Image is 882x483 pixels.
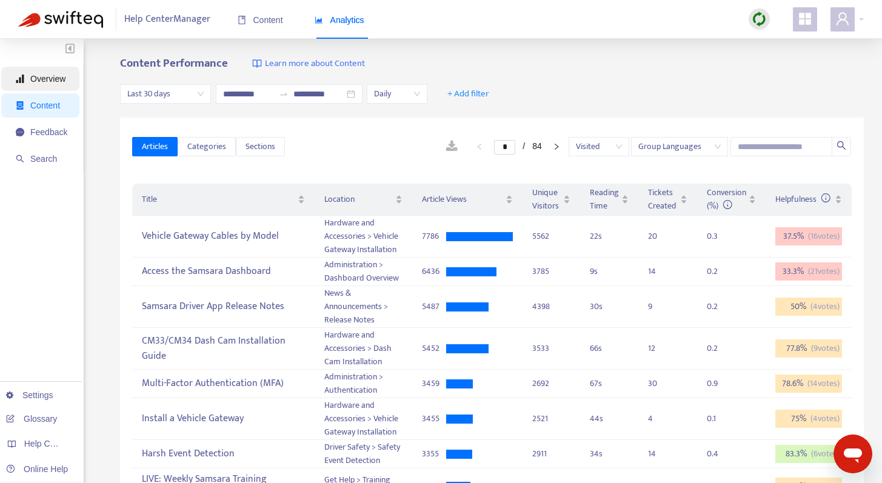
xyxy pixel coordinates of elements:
div: 0.9 [707,377,731,390]
span: / [523,141,525,151]
div: 7786 [422,230,446,243]
span: Daily [374,85,420,103]
div: 20 [648,230,672,243]
div: 78.6 % [775,375,842,393]
div: 0.4 [707,447,731,461]
div: 83.3 % [775,445,842,463]
button: right [547,139,566,154]
span: ( 21 votes) [808,265,840,278]
div: 0.1 [707,412,731,425]
div: Vehicle Gateway Cables by Model [142,227,305,247]
li: Previous Page [470,139,489,154]
span: swap-right [279,89,289,99]
span: ( 6 votes) [811,447,840,461]
div: 2692 [532,377,570,390]
div: 30 [648,377,672,390]
td: Hardware and Accessories > Vehicle Gateway Installation [315,398,412,440]
div: 67 s [590,377,629,390]
span: Help Center Manager [124,8,210,31]
button: Categories [178,137,236,156]
div: 5562 [532,230,570,243]
th: Tickets Created [638,184,697,216]
div: 22 s [590,230,629,243]
td: News & Announcements > Release Notes [315,286,412,328]
span: book [238,16,246,24]
div: 34 s [590,447,629,461]
span: Unique Visitors [532,186,561,213]
a: Learn more about Content [252,57,365,71]
span: message [16,128,24,136]
span: search [16,155,24,163]
div: 0.2 [707,342,731,355]
a: Online Help [6,464,68,474]
th: Article Views [412,184,523,216]
div: 5487 [422,300,446,313]
span: Last 30 days [127,85,204,103]
div: 44 s [590,412,629,425]
div: 0.2 [707,265,731,278]
span: Conversion (%) [707,185,746,213]
span: Help Centers [24,439,74,448]
div: 66 s [590,342,629,355]
td: Hardware and Accessories > Dash Cam Installation [315,328,412,370]
span: Categories [187,140,226,153]
iframe: Button to launch messaging window [834,435,872,473]
span: appstore [798,12,812,26]
div: 0.2 [707,300,731,313]
th: Title [132,184,315,216]
a: Settings [6,390,53,400]
span: Reading Time [590,186,619,213]
button: + Add filter [438,84,498,104]
span: ( 14 votes) [807,377,840,390]
span: left [476,143,483,150]
div: 12 [648,342,672,355]
div: Samsara Driver App Release Notes [142,297,305,317]
span: Overview [30,74,65,84]
div: CM33/CM34 Dash Cam Installation Guide [142,331,305,366]
div: 3459 [422,377,446,390]
div: 2911 [532,447,570,461]
span: Location [324,193,393,206]
div: 4398 [532,300,570,313]
img: sync.dc5367851b00ba804db3.png [752,12,767,27]
button: left [470,139,489,154]
img: image-link [252,59,262,68]
div: 14 [648,447,672,461]
div: Access the Samsara Dashboard [142,262,305,282]
span: Title [142,193,295,206]
span: container [16,101,24,110]
div: 3785 [532,265,570,278]
span: Articles [142,140,168,153]
th: Reading Time [580,184,638,216]
div: 5452 [422,342,446,355]
span: area-chart [315,16,323,24]
span: + Add filter [447,87,489,101]
td: Administration > Dashboard Overview [315,258,412,286]
div: 37.5 % [775,227,842,245]
span: Tickets Created [648,186,678,213]
th: Location [315,184,412,216]
div: 77.8 % [775,339,842,358]
button: Sections [236,137,285,156]
span: right [553,143,560,150]
span: ( 4 votes) [810,412,840,425]
span: Learn more about Content [265,57,365,71]
span: Content [30,101,60,110]
th: Unique Visitors [523,184,580,216]
span: to [279,89,289,99]
div: 33.3 % [775,262,842,281]
button: Articles [132,137,178,156]
div: 3455 [422,412,446,425]
div: 0.3 [707,230,731,243]
img: Swifteq [18,11,103,28]
div: 2521 [532,412,570,425]
td: Administration > Authentication [315,370,412,398]
span: Sections [246,140,275,153]
li: 1/84 [494,139,541,154]
li: Next Page [547,139,566,154]
span: signal [16,75,24,83]
a: Glossary [6,414,57,424]
div: 6436 [422,265,446,278]
div: 14 [648,265,672,278]
span: Group Languages [638,138,721,156]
